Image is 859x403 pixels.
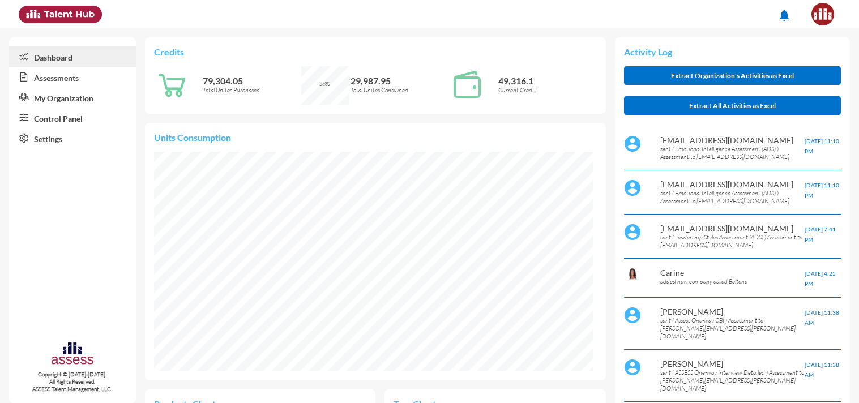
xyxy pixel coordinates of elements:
[660,179,805,189] p: [EMAIL_ADDRESS][DOMAIN_NAME]
[805,138,839,155] span: [DATE] 11:10 PM
[660,277,805,285] p: added new company called Beltone
[777,8,791,22] mat-icon: notifications
[805,361,839,378] span: [DATE] 11:38 AM
[660,307,805,316] p: [PERSON_NAME]
[351,75,449,86] p: 29,987.95
[9,46,136,67] a: Dashboard
[660,233,805,249] p: sent ( Leadership Styles Assessment (ADS) ) Assessment to [EMAIL_ADDRESS][DOMAIN_NAME]
[660,359,805,368] p: [PERSON_NAME]
[624,359,641,376] img: default%20profile%20image.svg
[154,46,597,57] p: Credits
[624,46,841,57] p: Activity Log
[660,316,805,340] p: sent ( Assess One-way CBI ) Assessment to [PERSON_NAME][EMAIL_ADDRESS][PERSON_NAME][DOMAIN_NAME]
[9,108,136,128] a: Control Panel
[624,268,641,280] img: b63dac60-c124-11ea-b896-7f3761cfa582_Carine.PNG
[660,145,805,161] p: sent ( Emotional Intelligence Assessment (ADS) ) Assessment to [EMAIL_ADDRESS][DOMAIN_NAME]
[660,268,805,277] p: Carine
[805,270,836,287] span: [DATE] 4:25 PM
[624,179,641,196] img: default%20profile%20image.svg
[660,224,805,233] p: [EMAIL_ADDRESS][DOMAIN_NAME]
[624,66,841,85] button: Extract Organization's Activities as Excel
[203,86,301,94] p: Total Unites Purchased
[498,86,597,94] p: Current Credit
[805,309,839,326] span: [DATE] 11:38 AM
[660,189,805,205] p: sent ( Emotional Intelligence Assessment (ADS) ) Assessment to [EMAIL_ADDRESS][DOMAIN_NAME]
[50,341,95,368] img: assesscompany-logo.png
[660,135,805,145] p: [EMAIL_ADDRESS][DOMAIN_NAME]
[9,371,136,393] p: Copyright © [DATE]-[DATE]. All Rights Reserved. ASSESS Talent Management, LLC.
[805,182,839,199] span: [DATE] 11:10 PM
[9,128,136,148] a: Settings
[154,132,597,143] p: Units Consumption
[9,67,136,87] a: Assessments
[624,135,641,152] img: default%20profile%20image.svg
[319,80,330,88] span: 38%
[498,75,597,86] p: 49,316.1
[203,75,301,86] p: 79,304.05
[9,87,136,108] a: My Organization
[624,96,841,115] button: Extract All Activities as Excel
[624,307,641,324] img: default%20profile%20image.svg
[351,86,449,94] p: Total Unites Consumed
[660,368,805,392] p: sent ( ASSESS One-way Interview Detailed ) Assessment to [PERSON_NAME][EMAIL_ADDRESS][PERSON_NAME...
[624,224,641,241] img: default%20profile%20image.svg
[805,226,836,243] span: [DATE] 7:41 PM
